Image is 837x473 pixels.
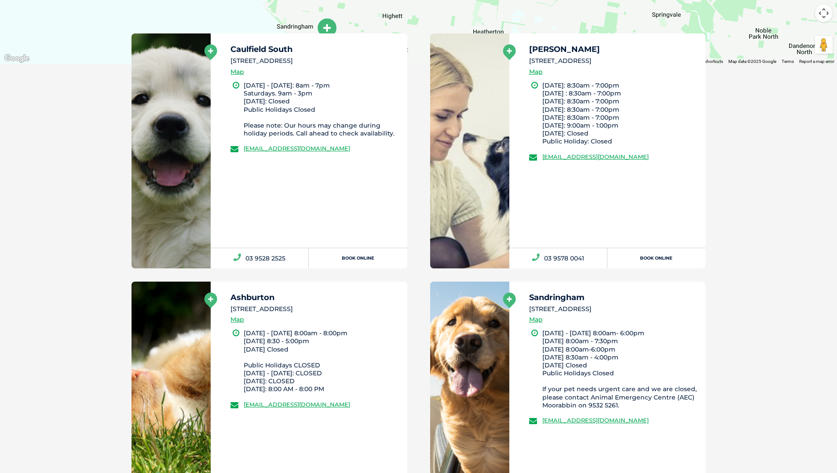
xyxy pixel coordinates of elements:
[529,315,543,325] a: Map
[316,18,338,42] div: Sandringham
[607,248,705,268] a: Book Online
[509,248,607,268] a: 03 9578 0041
[230,56,399,66] li: [STREET_ADDRESS]
[728,59,776,64] span: Map data ©2025 Google
[244,145,350,152] a: [EMAIL_ADDRESS][DOMAIN_NAME]
[244,401,350,408] a: [EMAIL_ADDRESS][DOMAIN_NAME]
[542,81,698,146] li: [DATE]: 8:30am - 7:00pm [DATE] : 8:30am - 7:00pm [DATE]: 8:30am - 7:00pm [DATE]: 8:30am - 7:00pm ...
[244,81,399,137] li: [DATE] - [DATE]: 8am - 7pm Saturdays. 9am - 3pm [DATE]: Closed Public Holidays Closed Please note...
[529,67,543,77] a: Map
[2,53,31,64] img: Google
[2,53,31,64] a: Open this area in Google Maps (opens a new window)
[542,329,698,409] li: [DATE] - [DATE] 8:00am- 6:00pm [DATE] 8:00am - 7:30pm [DATE] 8:00am-6:00pm [DATE] 8:30am - 4:00pm...
[230,67,244,77] a: Map
[529,56,698,66] li: [STREET_ADDRESS]
[815,4,833,22] button: Map camera controls
[529,304,698,314] li: [STREET_ADDRESS]
[309,248,407,268] a: Book Online
[782,59,794,64] a: Terms (opens in new tab)
[211,248,309,268] a: 03 9528 2525
[230,315,244,325] a: Map
[230,293,399,301] h5: Ashburton
[244,329,399,393] li: [DATE] - [DATE] 8:00am - 8:00pm [DATE] 8:30 - 5:00pm [DATE] Closed Public Holidays CLOSED [DATE] ...
[529,293,698,301] h5: Sandringham
[799,59,834,64] a: Report a map error
[529,45,698,53] h5: [PERSON_NAME]
[230,304,399,314] li: [STREET_ADDRESS]
[542,153,649,160] a: [EMAIL_ADDRESS][DOMAIN_NAME]
[542,417,649,424] a: [EMAIL_ADDRESS][DOMAIN_NAME]
[230,45,399,53] h5: Caulfield South
[815,36,833,54] button: Drag Pegman onto the map to open Street View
